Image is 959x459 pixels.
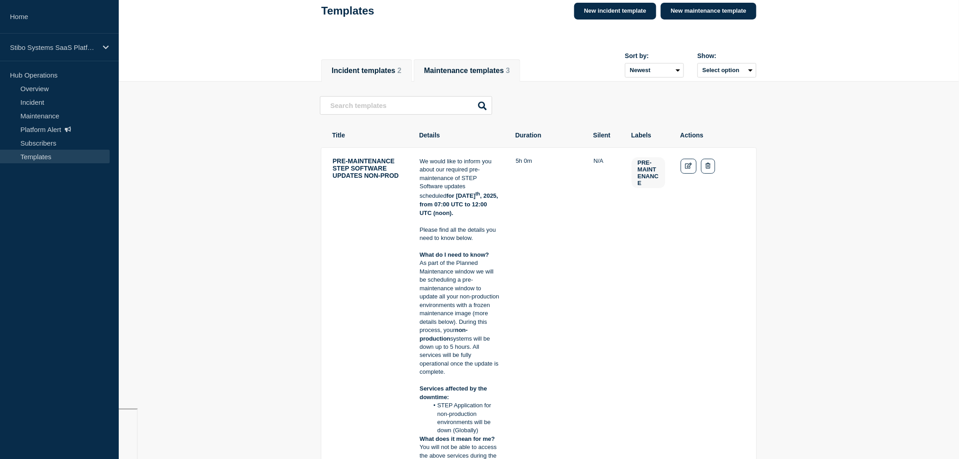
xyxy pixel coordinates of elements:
span: 3 [506,67,510,74]
p: We would like to inform you about our required pre-maintenance of STEP Software updates scheduled [420,157,500,218]
th: Duration [515,131,578,139]
div: Show: [697,52,756,59]
th: Actions [680,131,745,139]
select: Sort by [625,63,684,78]
a: New maintenance template [661,3,756,20]
div: Sort by: [625,52,684,59]
p: As part of the Planned Maintenance window we will be scheduling a pre-maintenance window to updat... [420,259,500,376]
strong: for [DATE] [446,193,475,200]
th: Silent [593,131,616,139]
span: PRE-MAINTENANCE [632,157,665,188]
a: New incident template [574,3,656,20]
strong: What does it mean for me? [420,435,495,442]
th: Labels [631,131,665,139]
strong: Services affected by the downtime: [420,385,489,400]
li: STEP Application for non-production environments will be down (Globally) [429,401,501,435]
strong: non-production [420,327,468,342]
p: Stibo Systems SaaS Platform Status [10,44,97,51]
h1: Templates [321,5,374,17]
strong: th [475,191,480,196]
button: Delete [701,159,715,174]
button: Select option [697,63,756,78]
strong: What do I need to know? [420,251,489,258]
input: Search templates [320,96,492,115]
button: Incident templates 2 [332,67,402,75]
span: 2 [397,67,402,74]
th: Title [332,131,404,139]
th: Details [419,131,500,139]
a: Edit [681,159,697,174]
strong: , 2025, from 07:00 UTC to 12:00 UTC (noon). [420,193,500,216]
p: Please find all the details you need to know below. [420,226,500,243]
button: Maintenance templates 3 [424,67,510,75]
